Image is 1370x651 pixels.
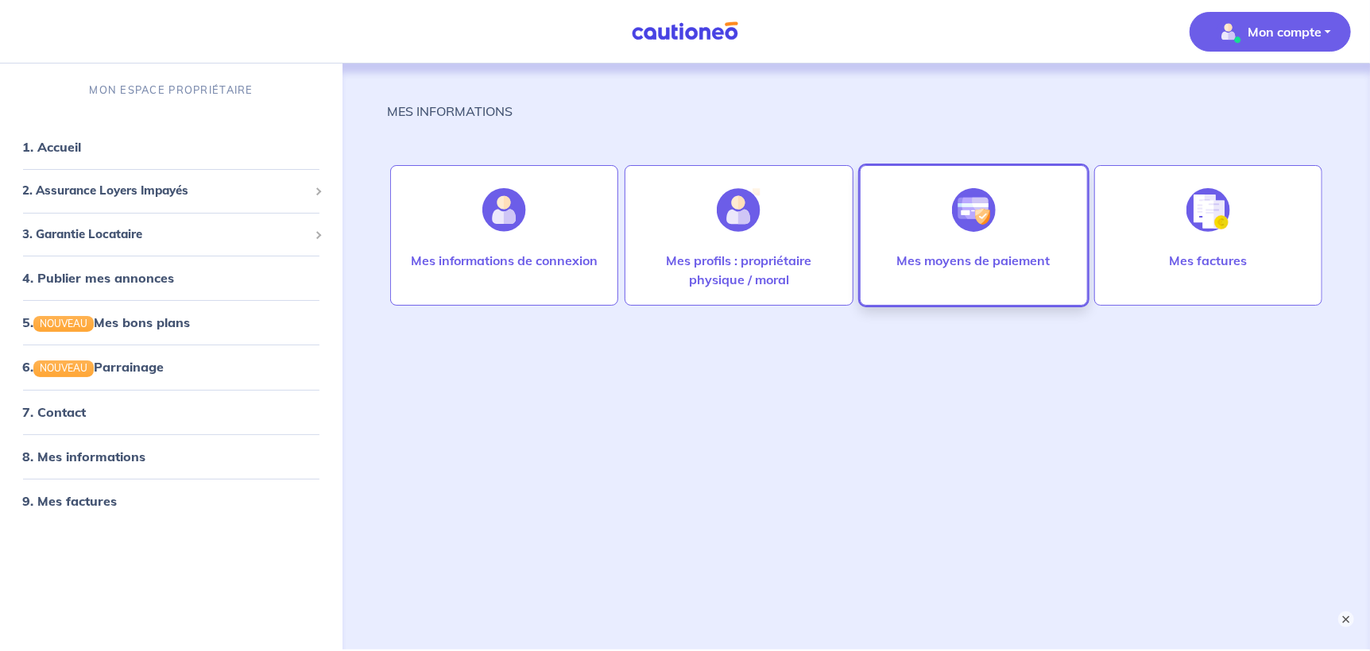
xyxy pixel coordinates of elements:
[22,359,164,375] a: 6.NOUVEAUParrainage
[22,270,174,286] a: 4. Publier mes annonces
[89,83,253,98] p: MON ESPACE PROPRIÉTAIRE
[952,188,996,232] img: illu_credit_card_no_anim.svg
[22,449,145,464] a: 8. Mes informations
[717,188,760,232] img: illu_account_add.svg
[1190,12,1351,52] button: illu_account_valid_menu.svgMon compte
[6,396,336,428] div: 7. Contact
[6,485,336,517] div: 9. Mes factures
[387,102,513,121] p: MES INFORMATIONS
[6,131,336,163] div: 1. Accueil
[1169,251,1247,270] p: Mes factures
[6,306,336,338] div: 5.NOUVEAUMes bons plans
[897,251,1051,270] p: Mes moyens de paiement
[625,21,745,41] img: Cautioneo
[22,225,308,244] span: 3. Garantie Locataire
[482,188,526,232] img: illu_account.svg
[22,182,308,200] span: 2. Assurance Loyers Impayés
[1186,188,1230,232] img: illu_invoice.svg
[1216,19,1241,44] img: illu_account_valid_menu.svg
[22,139,81,155] a: 1. Accueil
[22,493,117,509] a: 9. Mes factures
[6,175,336,206] div: 2. Assurance Loyers Impayés
[6,219,336,250] div: 3. Garantie Locataire
[6,262,336,294] div: 4. Publier mes annonces
[6,351,336,383] div: 6.NOUVEAUParrainage
[1248,22,1322,41] p: Mon compte
[22,314,190,330] a: 5.NOUVEAUMes bons plans
[411,251,598,270] p: Mes informations de connexion
[22,404,86,420] a: 7. Contact
[1338,611,1354,627] button: ×
[641,251,836,289] p: Mes profils : propriétaire physique / moral
[6,441,336,472] div: 8. Mes informations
